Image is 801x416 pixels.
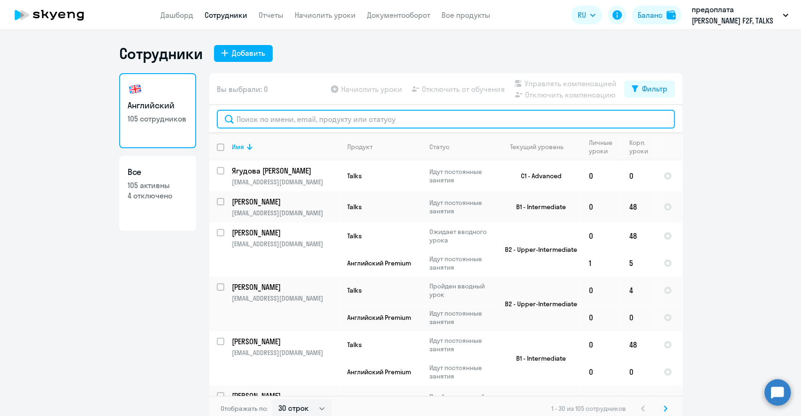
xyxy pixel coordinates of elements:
[119,156,196,231] a: Все105 активны4 отключено
[622,191,656,222] td: 48
[205,10,247,20] a: Сотрудники
[232,282,338,292] p: [PERSON_NAME]
[429,282,494,299] p: Пройден вводный урок
[687,4,793,26] button: предоплата [PERSON_NAME] F2F, TALKS [DATE]-[DATE], НЛМК, ПАО
[347,172,362,180] span: Talks
[429,143,450,151] div: Статус
[232,166,338,176] p: Ягудова [PERSON_NAME]
[429,255,494,272] p: Идут постоянные занятия
[232,209,339,217] p: [EMAIL_ADDRESS][DOMAIN_NAME]
[429,336,494,353] p: Идут постоянные занятия
[232,282,339,292] a: [PERSON_NAME]
[551,404,626,413] span: 1 - 30 из 105 сотрудников
[494,160,581,191] td: C1 - Advanced
[128,166,188,178] h3: Все
[629,138,656,155] div: Корп. уроки
[622,222,656,250] td: 48
[666,10,676,20] img: balance
[571,6,602,24] button: RU
[581,358,622,386] td: 0
[232,240,339,248] p: [EMAIL_ADDRESS][DOMAIN_NAME]
[429,309,494,326] p: Идут постоянные занятия
[347,286,362,295] span: Talks
[232,197,339,207] a: [PERSON_NAME]
[160,10,193,20] a: Дашборд
[429,227,494,244] p: Ожидает вводного урока
[347,313,411,322] span: Английский Premium
[232,348,339,357] p: [EMAIL_ADDRESS][DOMAIN_NAME]
[494,222,581,277] td: B2 - Upper-Intermediate
[581,304,622,331] td: 0
[128,190,188,201] p: 4 отключено
[429,198,494,215] p: Идут постоянные занятия
[232,197,338,207] p: [PERSON_NAME]
[581,277,622,304] td: 0
[128,82,143,97] img: english
[622,250,656,277] td: 5
[581,160,622,191] td: 0
[232,336,339,347] a: [PERSON_NAME]
[232,178,339,186] p: [EMAIL_ADDRESS][DOMAIN_NAME]
[622,277,656,304] td: 4
[494,191,581,222] td: B1 - Intermediate
[622,304,656,331] td: 0
[232,227,339,238] a: [PERSON_NAME]
[638,9,663,21] div: Баланс
[119,73,196,148] a: Английский105 сотрудников
[494,277,581,331] td: B2 - Upper-Intermediate
[581,331,622,358] td: 0
[232,391,339,401] a: [PERSON_NAME]
[581,222,622,250] td: 0
[367,10,430,20] a: Документооборот
[232,336,338,347] p: [PERSON_NAME]
[214,45,273,62] button: Добавить
[429,167,494,184] p: Идут постоянные занятия
[232,47,265,59] div: Добавить
[347,232,362,240] span: Talks
[692,4,779,26] p: предоплата [PERSON_NAME] F2F, TALKS [DATE]-[DATE], НЛМК, ПАО
[347,143,373,151] div: Продукт
[221,404,268,413] span: Отображать по:
[632,6,681,24] button: Балансbalance
[232,143,339,151] div: Имя
[347,203,362,211] span: Talks
[502,143,581,151] div: Текущий уровень
[494,331,581,386] td: B1 - Intermediate
[429,363,494,380] p: Идут постоянные занятия
[259,10,283,20] a: Отчеты
[128,99,188,112] h3: Английский
[581,250,622,277] td: 1
[624,81,675,98] button: Фильтр
[119,44,203,63] h1: Сотрудники
[442,10,490,20] a: Все продукты
[295,10,356,20] a: Начислить уроки
[510,143,564,151] div: Текущий уровень
[232,227,338,238] p: [PERSON_NAME]
[578,9,586,21] span: RU
[217,83,268,95] span: Вы выбрали: 0
[232,391,338,401] p: [PERSON_NAME]
[429,393,494,409] p: Пройден вводный урок
[232,294,339,303] p: [EMAIL_ADDRESS][DOMAIN_NAME]
[622,160,656,191] td: 0
[217,110,675,129] input: Поиск по имени, email, продукту или статусу
[347,340,362,349] span: Talks
[128,113,188,124] p: 105 сотрудников
[642,83,667,94] div: Фильтр
[347,368,411,376] span: Английский Premium
[232,166,339,176] a: Ягудова [PERSON_NAME]
[589,138,621,155] div: Личные уроки
[128,180,188,190] p: 105 активны
[347,259,411,267] span: Английский Premium
[622,358,656,386] td: 0
[232,143,244,151] div: Имя
[581,191,622,222] td: 0
[622,331,656,358] td: 48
